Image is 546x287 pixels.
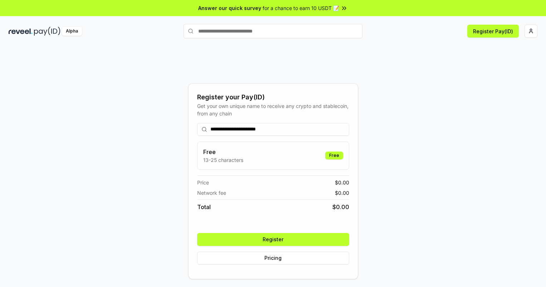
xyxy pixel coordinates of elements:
[335,189,349,197] span: $ 0.00
[467,25,519,38] button: Register Pay(ID)
[335,179,349,186] span: $ 0.00
[197,189,226,197] span: Network fee
[198,4,261,12] span: Answer our quick survey
[197,102,349,117] div: Get your own unique name to receive any crypto and stablecoin, from any chain
[197,252,349,264] button: Pricing
[197,92,349,102] div: Register your Pay(ID)
[62,27,82,36] div: Alpha
[197,179,209,186] span: Price
[197,233,349,246] button: Register
[9,27,33,36] img: reveel_dark
[203,156,243,164] p: 13-25 characters
[34,27,60,36] img: pay_id
[332,203,349,211] span: $ 0.00
[197,203,211,211] span: Total
[325,152,343,159] div: Free
[203,148,243,156] h3: Free
[263,4,339,12] span: for a chance to earn 10 USDT 📝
